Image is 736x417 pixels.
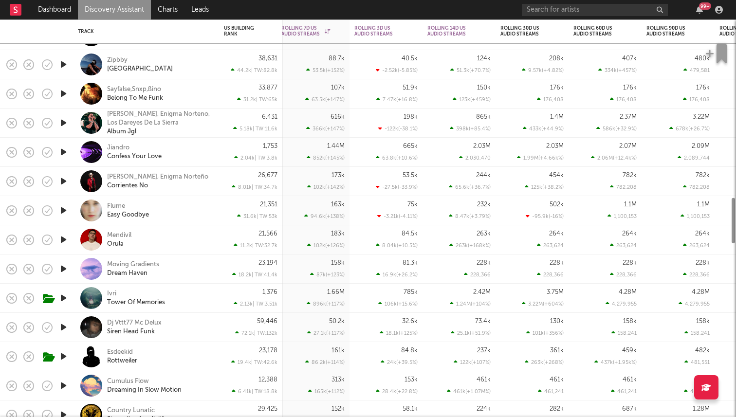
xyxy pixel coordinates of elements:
a: Mendivil [107,231,131,240]
div: 433k ( +44.9 % ) [523,126,564,132]
div: 28.4k ( +22.8 % ) [376,388,418,395]
div: 87k ( +123 % ) [310,272,345,278]
div: 2.07M [619,143,637,149]
div: 2.04k | TW: 3.8k [224,155,277,161]
div: Corrientes No [107,181,148,190]
div: 2.09M [692,143,710,149]
div: Confess Your Love [107,152,162,161]
div: 263k [477,231,491,237]
div: 158k [623,318,637,325]
div: 263k ( +168k % ) [449,242,491,249]
a: Jiandro [107,144,129,152]
div: 1.24M ( +104 % ) [450,301,491,307]
div: 237k [477,347,491,354]
div: 313k [331,377,345,383]
div: 130k [550,318,564,325]
div: 228k [550,260,564,266]
div: 678k ( +26.7 % ) [669,126,710,132]
div: 407k [622,55,637,62]
div: 4.28M [692,289,710,295]
div: 1,100,153 [607,213,637,219]
div: 176,408 [537,96,564,103]
div: 1.99M ( +4.66k % ) [517,155,564,161]
div: 865k [476,114,491,120]
div: 51.3k ( +70.7 % ) [450,67,491,73]
div: 86.2k ( +114 % ) [305,359,345,365]
div: 8.47k ( +3.79 % ) [449,213,491,219]
div: 19.4k | TW: 42.6k [224,359,277,365]
div: Track [78,29,209,35]
div: 852k ( +145 % ) [307,155,345,161]
div: 6.41k | TW: 18.8k [224,388,277,395]
div: 63.8k ( +10.6 % ) [376,155,418,161]
div: Rolling 90D US Audio Streams [646,25,695,37]
div: 152k [331,406,345,412]
div: 263,624 [610,242,637,249]
div: 81.3k [403,260,418,266]
div: 480k [695,55,710,62]
div: 9.57k ( +4.82 % ) [522,67,564,73]
div: 101k ( +356 % ) [526,330,564,336]
div: Easy Goodbye [107,211,149,219]
div: Rottweiler [107,357,137,365]
div: 263,624 [537,242,564,249]
div: 176,408 [683,96,710,103]
div: 31.2k | TW: 65k [224,96,277,103]
div: 224k [477,406,491,412]
div: 198k [404,114,418,120]
div: 84.5k [402,231,418,237]
div: 24k ( +39.5 % ) [381,359,418,365]
div: -3.21k ( -4.11 % ) [377,213,418,219]
div: -95.9k ( -16 % ) [526,213,564,219]
div: 53.5k ( +152 % ) [306,67,345,73]
div: Rolling 7D US Audio Streams [281,25,330,37]
div: 208k [549,55,564,62]
div: 334k ( +457 % ) [598,67,637,73]
div: 176k [623,85,637,91]
div: 51.9k [403,85,418,91]
div: 73.4k [475,318,491,325]
a: Dreaming In Slow Motion [107,386,182,395]
div: 244k [476,172,491,179]
div: 264k [622,231,637,237]
div: 782k [623,172,637,179]
div: 63.5k ( +147 % ) [305,96,345,103]
div: 461k [477,377,491,383]
div: Album Jgl [107,127,136,136]
a: Orula [107,240,124,249]
a: [GEOGRAPHIC_DATA] [107,65,173,73]
div: 586k ( +32.9 % ) [596,126,637,132]
a: Tower Of Memories [107,298,165,307]
div: 263k ( +268 % ) [525,359,564,365]
a: Dj Vttt77 Mc Delux [107,319,162,327]
div: 102k ( +126 % ) [307,242,345,249]
div: 161k [331,347,345,354]
div: 264k [695,231,710,237]
div: 94.6k ( +138 % ) [304,213,345,219]
div: 2.03M [546,143,564,149]
div: 228,366 [683,272,710,278]
div: 282k [550,406,564,412]
div: 461,241 [538,388,564,395]
div: 896k ( +117 % ) [307,301,345,307]
div: 153k [405,377,418,383]
div: 176k [550,85,564,91]
div: Zipbby [107,56,128,65]
div: 58.1k [403,406,418,412]
div: 158k [331,260,345,266]
div: 4.28M [619,289,637,295]
div: 18.2k | TW: 41.4k [224,272,277,278]
div: 158,241 [684,330,710,336]
div: 163k [331,201,345,208]
div: 84.8k [401,347,418,354]
input: Search for artists [522,4,668,16]
div: 165k ( +112 % ) [308,388,345,395]
div: 461k ( +1.07M % ) [447,388,491,395]
a: Sayfalse,Snxp,ßino [107,85,161,94]
div: Flume [107,202,125,211]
